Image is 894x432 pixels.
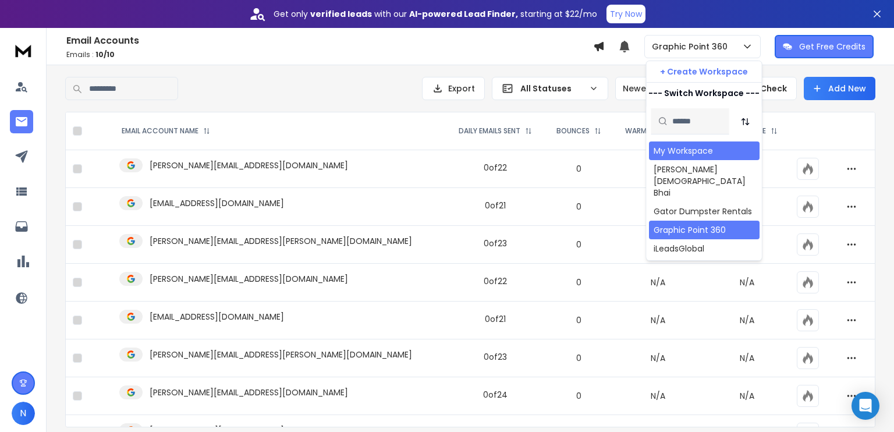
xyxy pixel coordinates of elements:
[150,311,284,323] p: [EMAIL_ADDRESS][DOMAIN_NAME]
[150,273,348,285] p: [PERSON_NAME][EMAIL_ADDRESS][DOMAIN_NAME]
[613,188,704,226] td: N/A
[66,50,593,59] p: Emails :
[606,5,645,23] button: Try Now
[613,302,704,339] td: N/A
[654,224,726,236] div: Graphic Point 360
[150,160,348,171] p: [PERSON_NAME][EMAIL_ADDRESS][DOMAIN_NAME]
[484,351,507,363] div: 0 of 23
[484,162,507,173] div: 0 of 22
[711,352,783,364] p: N/A
[459,126,520,136] p: DAILY EMAILS SENT
[552,239,606,250] p: 0
[150,235,412,247] p: [PERSON_NAME][EMAIL_ADDRESS][PERSON_NAME][DOMAIN_NAME]
[556,126,590,136] p: BOUNCES
[552,352,606,364] p: 0
[654,145,713,157] div: My Workspace
[648,87,760,99] p: --- Switch Workspace ---
[654,243,704,254] div: iLeadsGlobal
[660,66,748,77] p: + Create Workspace
[652,41,732,52] p: Graphic Point 360
[122,126,210,136] div: EMAIL ACCOUNT NAME
[552,314,606,326] p: 0
[12,402,35,425] button: N
[150,349,412,360] p: [PERSON_NAME][EMAIL_ADDRESS][PERSON_NAME][DOMAIN_NAME]
[150,387,348,398] p: [PERSON_NAME][EMAIL_ADDRESS][DOMAIN_NAME]
[615,77,691,100] button: Newest
[485,200,506,211] div: 0 of 21
[613,226,704,264] td: N/A
[310,8,372,20] strong: verified leads
[552,390,606,402] p: 0
[422,77,485,100] button: Export
[613,264,704,302] td: N/A
[711,314,783,326] p: N/A
[66,34,593,48] h1: Email Accounts
[552,277,606,288] p: 0
[647,61,762,82] button: + Create Workspace
[95,49,115,59] span: 10 / 10
[804,77,875,100] button: Add New
[654,206,752,217] div: Gator Dumpster Rentals
[274,8,597,20] p: Get only with our starting at $22/mo
[552,201,606,213] p: 0
[409,8,518,20] strong: AI-powered Lead Finder,
[484,275,507,287] div: 0 of 22
[613,150,704,188] td: N/A
[654,164,755,199] div: [PERSON_NAME][DEMOGRAPHIC_DATA] Bhai
[852,392,879,420] div: Open Intercom Messenger
[485,313,506,325] div: 0 of 21
[552,163,606,175] p: 0
[484,238,507,249] div: 0 of 23
[775,35,874,58] button: Get Free Credits
[12,40,35,61] img: logo
[734,110,757,133] button: Sort by Sort A-Z
[613,339,704,377] td: N/A
[625,126,680,136] p: WARMUP EMAILS
[711,277,783,288] p: N/A
[711,390,783,402] p: N/A
[483,389,508,401] div: 0 of 24
[610,8,642,20] p: Try Now
[150,197,284,209] p: [EMAIL_ADDRESS][DOMAIN_NAME]
[613,377,704,415] td: N/A
[520,83,584,94] p: All Statuses
[799,41,865,52] p: Get Free Credits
